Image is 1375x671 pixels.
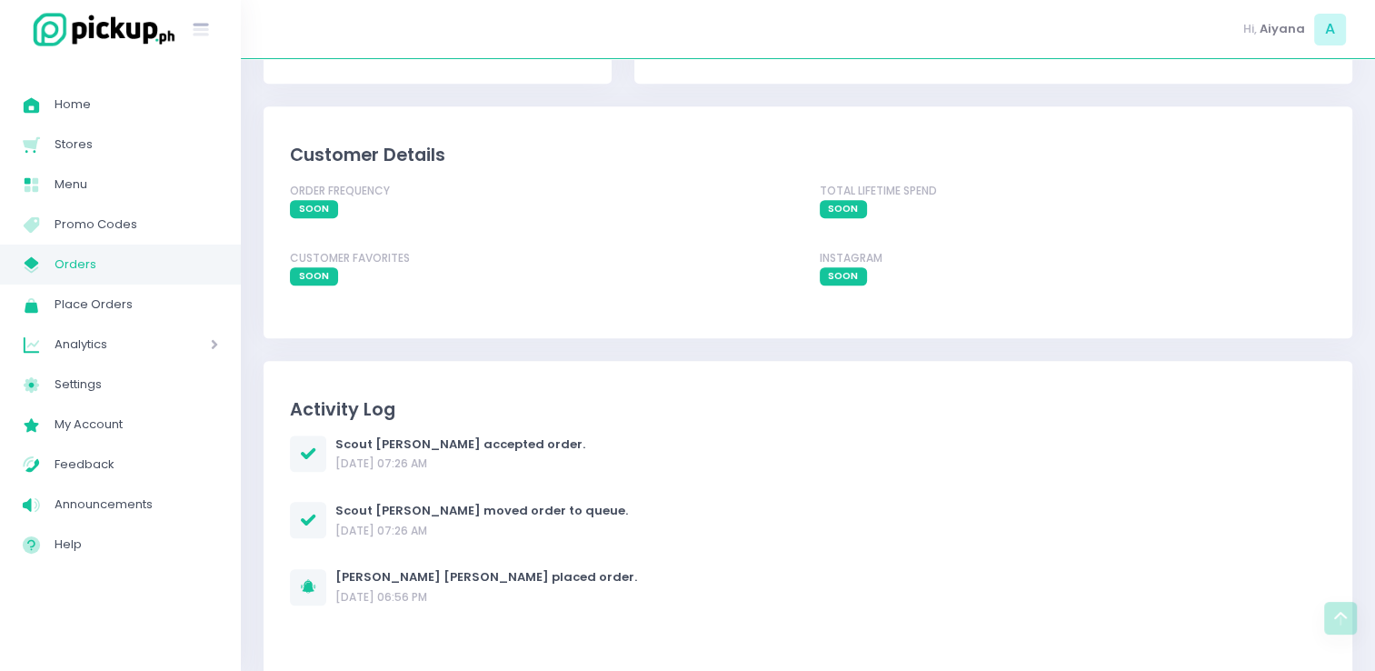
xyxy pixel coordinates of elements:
span: soon [290,267,338,285]
span: [DATE] 06:56 PM [335,589,427,605]
span: Feedback [55,453,218,476]
img: logo [23,10,177,49]
span: soon [820,200,868,218]
span: A [1314,14,1346,45]
span: Hi, [1243,20,1257,38]
span: Orders [55,253,218,276]
span: Instagram [820,250,882,265]
span: soon [290,200,338,218]
span: Order Frequency [290,183,390,198]
span: moved order to queue. [483,502,628,519]
span: Analytics [55,333,159,356]
span: soon [820,267,868,285]
span: Help [55,533,218,556]
span: [DATE] 07:26 AM [335,523,427,538]
span: Scout [PERSON_NAME] [335,502,483,519]
div: Activity Log [290,396,1326,423]
span: Scout [PERSON_NAME] [335,436,483,453]
span: Settings [55,373,218,396]
span: Menu [55,173,218,196]
span: [DATE] 07:26 AM [335,456,427,471]
span: [PERSON_NAME] [PERSON_NAME] [335,568,552,586]
span: Home [55,93,218,116]
span: Announcements [55,493,218,516]
span: Promo Codes [55,213,218,236]
div: Customer Details [290,142,1326,168]
span: accepted order. [483,436,585,453]
span: My Account [55,413,218,436]
span: Place Orders [55,293,218,316]
span: Customer Favorites [290,250,410,265]
span: Stores [55,133,218,156]
span: placed order. [552,568,637,586]
span: Total Lifetime Spend [820,183,937,198]
span: Aiyana [1260,20,1305,38]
